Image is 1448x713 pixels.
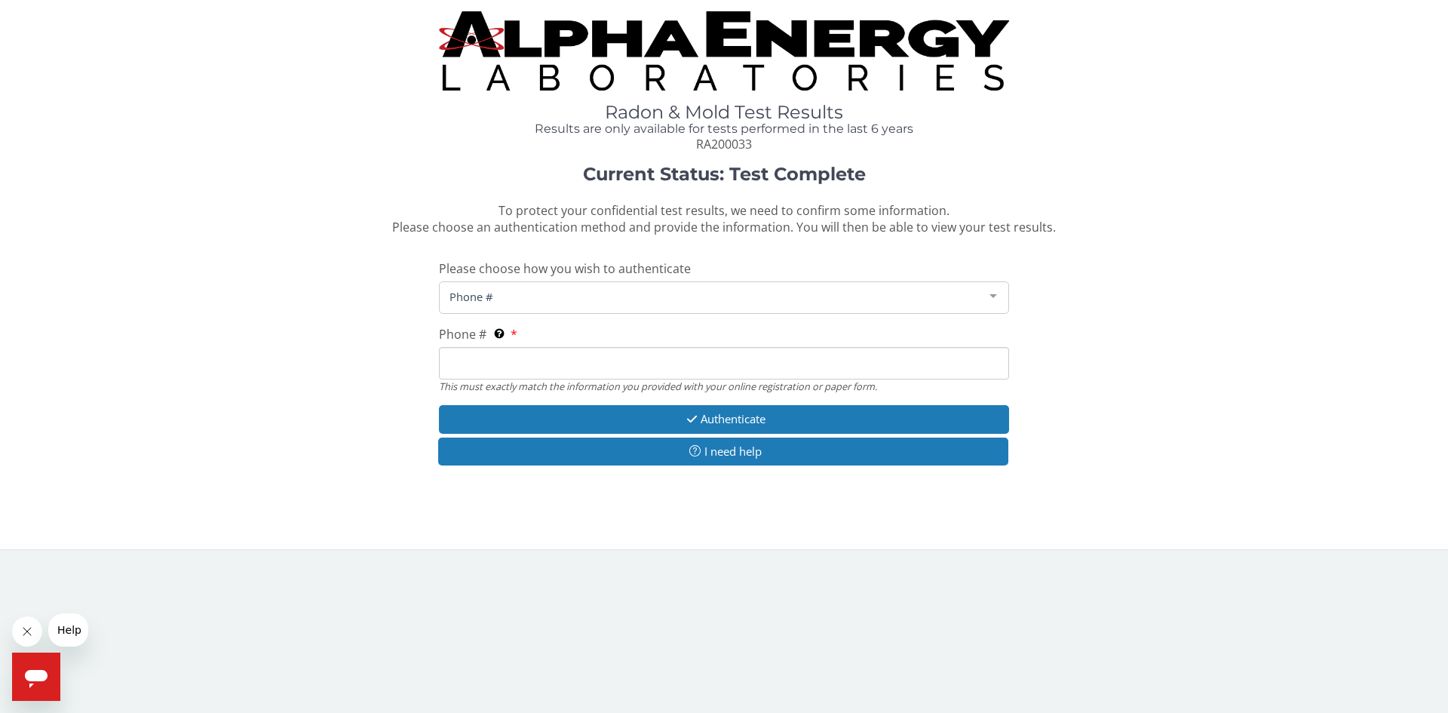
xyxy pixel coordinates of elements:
span: Phone # [439,326,486,343]
h1: Radon & Mold Test Results [439,103,1009,122]
span: Please choose how you wish to authenticate [439,260,691,277]
span: To protect your confidential test results, we need to confirm some information. Please choose an ... [392,202,1056,236]
iframe: Message from company [48,613,88,647]
button: I need help [438,438,1008,466]
h4: Results are only available for tests performed in the last 6 years [439,122,1009,136]
button: Authenticate [439,405,1009,433]
img: TightCrop.jpg [439,11,1009,91]
iframe: Button to launch messaging window [12,653,60,701]
span: Phone # [446,288,978,305]
strong: Current Status: Test Complete [583,163,866,185]
span: RA200033 [696,136,752,152]
div: This must exactly match the information you provided with your online registration or paper form. [439,380,1009,393]
iframe: Close message [12,616,42,647]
